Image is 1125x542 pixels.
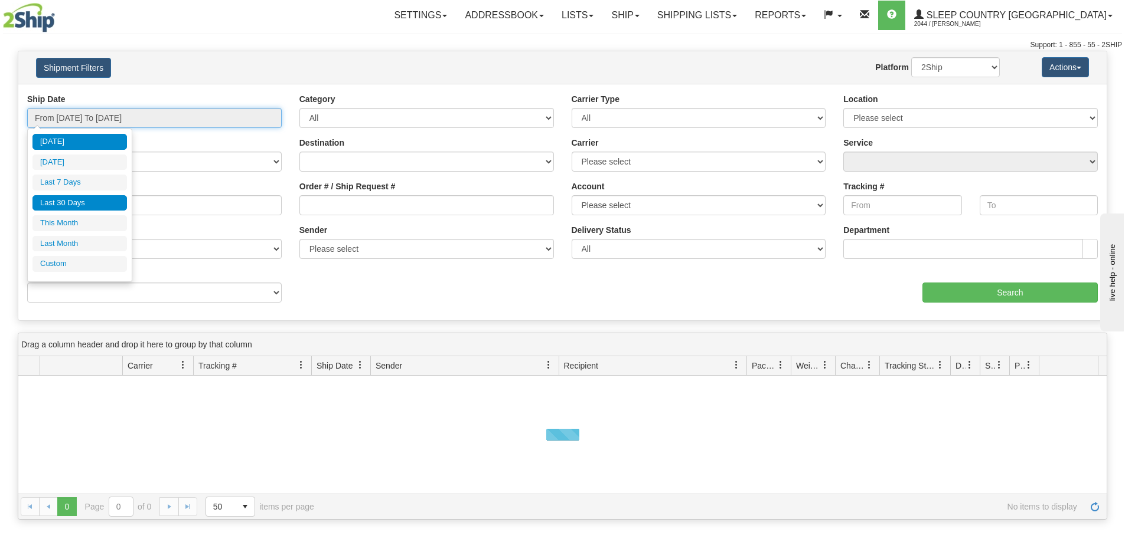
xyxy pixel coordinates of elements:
[128,360,153,372] span: Carrier
[57,497,76,516] span: Page 0
[572,180,605,192] label: Account
[960,355,980,375] a: Delivery Status filter column settings
[572,224,631,236] label: Delivery Status
[236,497,255,516] span: select
[32,236,127,252] li: Last Month
[32,134,127,150] li: [DATE]
[796,360,821,372] span: Weight
[930,355,950,375] a: Tracking Status filter column settings
[1085,497,1104,516] a: Refresh
[572,93,619,105] label: Carrier Type
[36,58,111,78] button: Shipment Filters
[27,93,66,105] label: Ship Date
[32,256,127,272] li: Custom
[815,355,835,375] a: Weight filter column settings
[564,360,598,372] span: Recipient
[85,497,152,517] span: Page of 0
[32,215,127,231] li: This Month
[385,1,456,30] a: Settings
[985,360,995,372] span: Shipment Issues
[3,3,55,32] img: logo2044.jpg
[206,497,255,517] span: Page sizes drop down
[843,137,873,149] label: Service
[843,195,961,215] input: From
[331,502,1077,511] span: No items to display
[843,93,878,105] label: Location
[875,61,909,73] label: Platform
[572,137,599,149] label: Carrier
[32,175,127,190] li: Last 7 Days
[32,155,127,170] li: [DATE]
[859,355,879,375] a: Charge filter column settings
[198,360,237,372] span: Tracking #
[746,1,815,30] a: Reports
[980,195,1098,215] input: To
[299,137,344,149] label: Destination
[376,360,402,372] span: Sender
[173,355,193,375] a: Carrier filter column settings
[350,355,370,375] a: Ship Date filter column settings
[843,180,884,192] label: Tracking #
[602,1,648,30] a: Ship
[648,1,746,30] a: Shipping lists
[539,355,559,375] a: Sender filter column settings
[18,333,1107,356] div: grid grouping header
[317,360,353,372] span: Ship Date
[989,355,1009,375] a: Shipment Issues filter column settings
[291,355,311,375] a: Tracking # filter column settings
[299,180,396,192] label: Order # / Ship Request #
[32,195,127,211] li: Last 30 Days
[553,1,602,30] a: Lists
[914,18,1003,30] span: 2044 / [PERSON_NAME]
[840,360,865,372] span: Charge
[213,501,229,513] span: 50
[956,360,966,372] span: Delivery Status
[726,355,746,375] a: Recipient filter column settings
[885,360,936,372] span: Tracking Status
[1098,211,1124,331] iframe: chat widget
[3,40,1122,50] div: Support: 1 - 855 - 55 - 2SHIP
[206,497,314,517] span: items per page
[299,224,327,236] label: Sender
[1042,57,1089,77] button: Actions
[1019,355,1039,375] a: Pickup Status filter column settings
[752,360,777,372] span: Packages
[924,10,1107,20] span: Sleep Country [GEOGRAPHIC_DATA]
[922,283,1098,303] input: Search
[9,10,109,19] div: live help - online
[1015,360,1025,372] span: Pickup Status
[456,1,553,30] a: Addressbook
[771,355,791,375] a: Packages filter column settings
[905,1,1121,30] a: Sleep Country [GEOGRAPHIC_DATA] 2044 / [PERSON_NAME]
[843,224,889,236] label: Department
[299,93,335,105] label: Category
